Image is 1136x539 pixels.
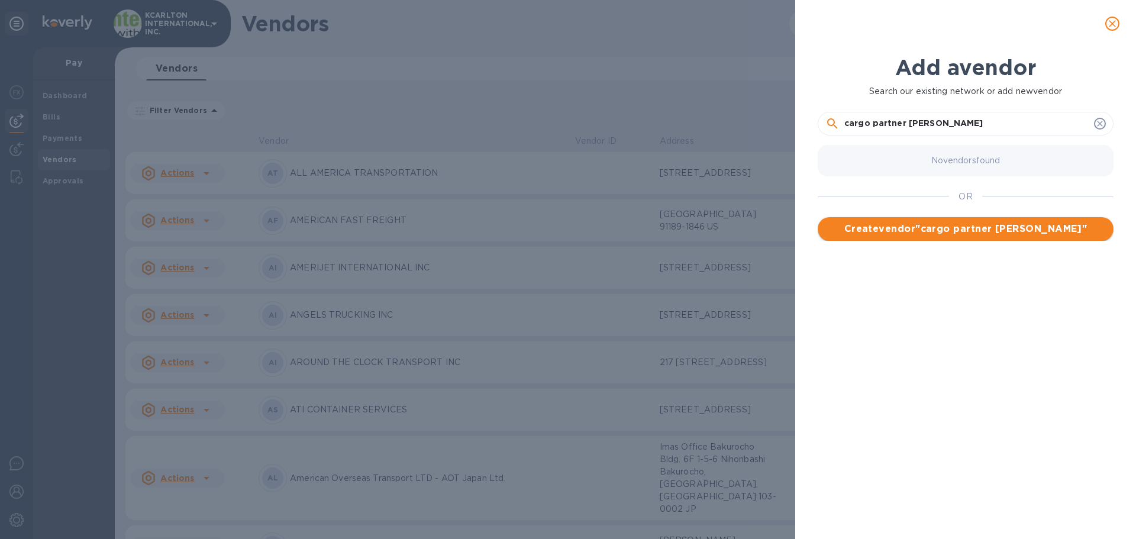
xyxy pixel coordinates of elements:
[958,191,972,203] p: OR
[818,140,1123,502] div: grid
[818,217,1114,241] button: Createvendor"cargo partner [PERSON_NAME]"
[895,54,1036,80] b: Add a vendor
[931,154,1001,167] p: No vendors found
[844,115,1089,133] input: Search
[827,222,1104,236] span: Create vendor " cargo partner [PERSON_NAME] "
[818,85,1114,98] p: Search our existing network or add new vendor
[1098,9,1127,38] button: close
